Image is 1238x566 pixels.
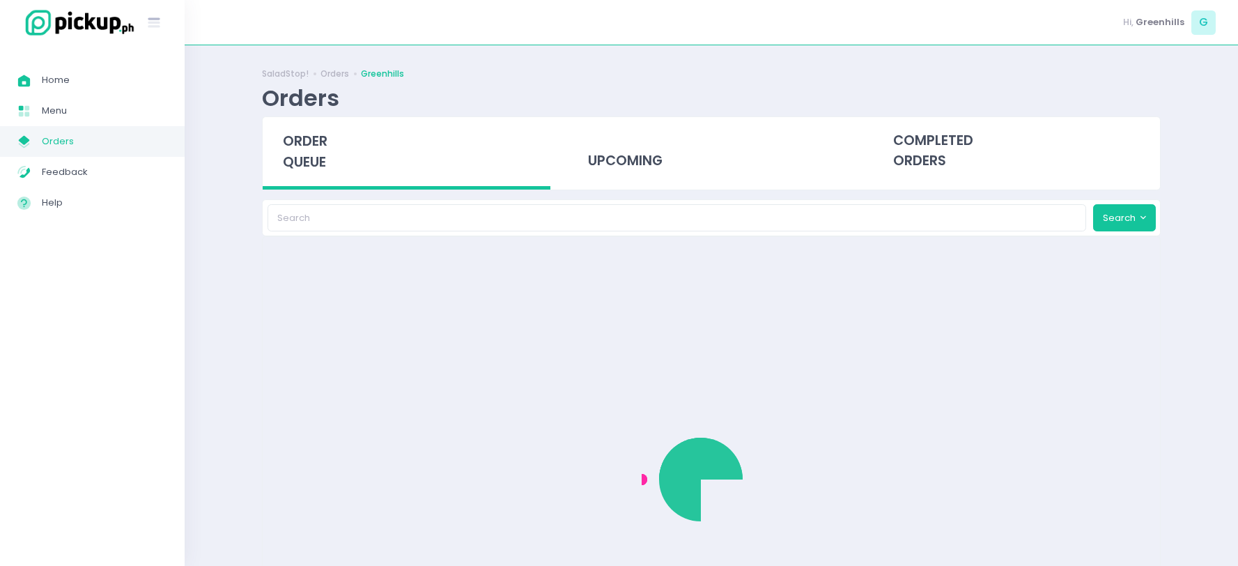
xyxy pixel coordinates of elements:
button: Search [1093,204,1156,231]
span: Hi, [1123,15,1133,29]
input: Search [268,204,1087,231]
span: G [1191,10,1216,35]
span: Orders [42,132,167,151]
span: Home [42,71,167,89]
span: Feedback [42,163,167,181]
div: Orders [262,84,339,112]
span: Help [42,194,167,212]
a: SaladStop! [262,68,309,80]
span: Menu [42,102,167,120]
span: order queue [283,132,327,171]
a: Greenhills [361,68,404,80]
div: upcoming [568,117,856,185]
img: logo [17,8,136,38]
a: Orders [320,68,349,80]
div: completed orders [872,117,1160,185]
span: Greenhills [1136,15,1184,29]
